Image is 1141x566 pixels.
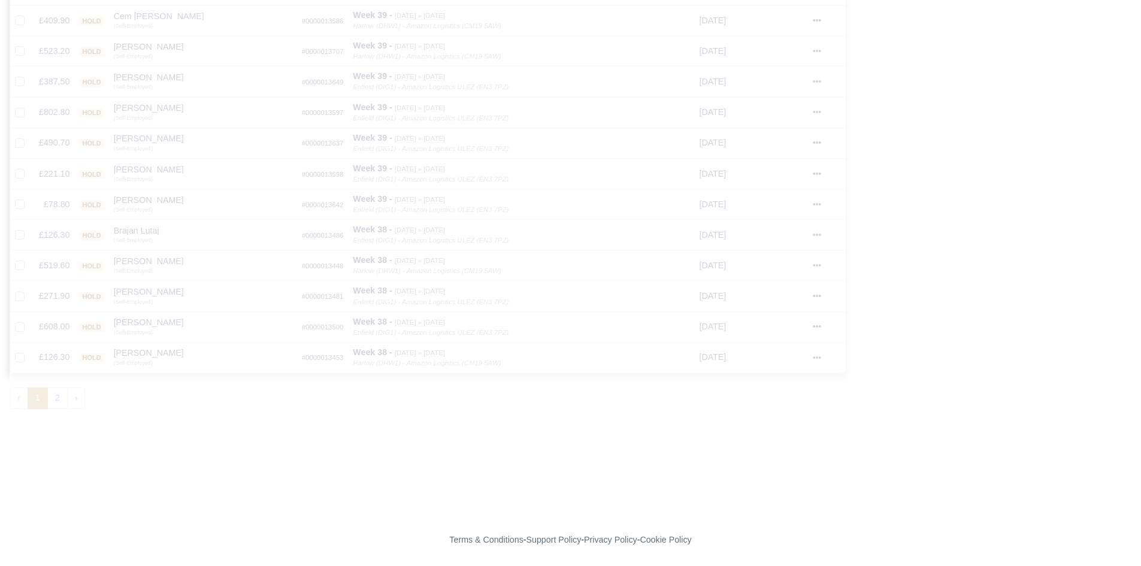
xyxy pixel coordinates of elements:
[526,535,582,544] a: Support Policy
[229,533,912,547] div: - - -
[449,535,523,544] a: Terms & Conditions
[584,535,637,544] a: Privacy Policy
[640,535,691,544] a: Cookie Policy
[1081,509,1141,566] iframe: Chat Widget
